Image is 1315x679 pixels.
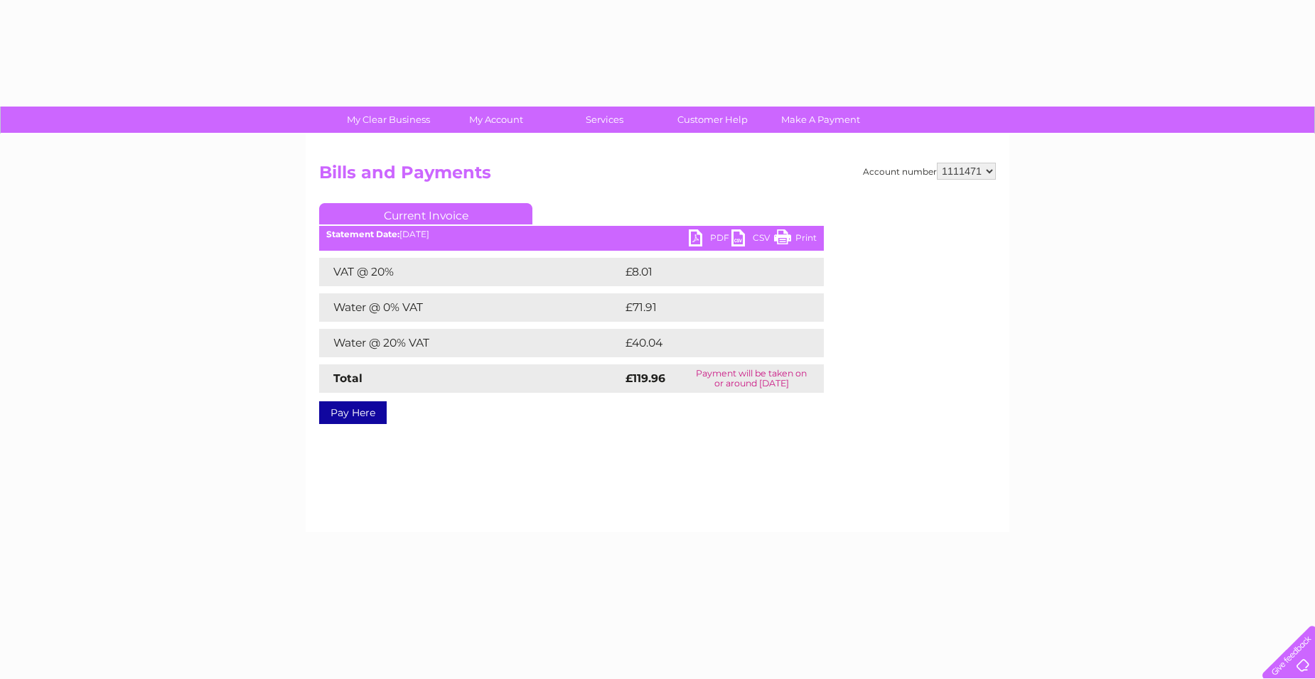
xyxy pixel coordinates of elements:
[622,293,793,322] td: £71.91
[319,401,387,424] a: Pay Here
[319,163,996,190] h2: Bills and Payments
[438,107,555,133] a: My Account
[654,107,771,133] a: Customer Help
[680,364,824,393] td: Payment will be taken on or around [DATE]
[622,258,789,286] td: £8.01
[622,329,796,357] td: £40.04
[626,371,665,385] strong: £119.96
[330,107,447,133] a: My Clear Business
[319,293,622,322] td: Water @ 0% VAT
[319,229,824,239] div: [DATE]
[319,203,532,224] a: Current Invoice
[731,229,774,250] a: CSV
[689,229,731,250] a: PDF
[319,258,622,286] td: VAT @ 20%
[762,107,879,133] a: Make A Payment
[863,163,996,180] div: Account number
[546,107,663,133] a: Services
[774,229,817,250] a: Print
[319,329,622,357] td: Water @ 20% VAT
[326,229,399,239] b: Statement Date:
[333,371,363,385] strong: Total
